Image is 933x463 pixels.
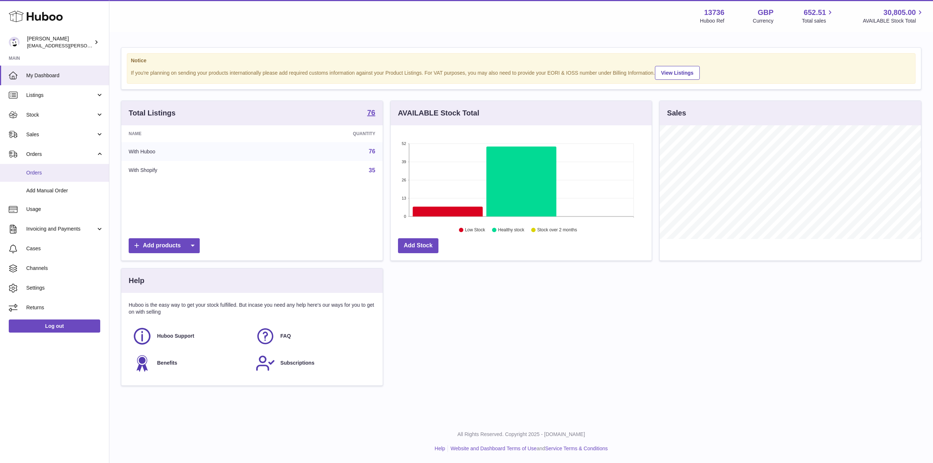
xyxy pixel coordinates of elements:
[26,206,104,213] span: Usage
[157,360,177,366] span: Benefits
[655,66,700,80] a: View Listings
[398,238,438,253] a: Add Stock
[26,285,104,291] span: Settings
[131,57,911,64] strong: Notice
[255,353,371,373] a: Subscriptions
[26,131,96,138] span: Sales
[121,161,262,180] td: With Shopify
[802,8,834,24] a: 652.51 Total sales
[26,304,104,311] span: Returns
[704,8,725,17] strong: 13736
[369,167,375,173] a: 35
[26,169,104,176] span: Orders
[367,109,375,118] a: 76
[262,125,382,142] th: Quantity
[369,148,375,154] a: 76
[435,446,445,451] a: Help
[402,178,406,182] text: 26
[27,35,93,49] div: [PERSON_NAME]
[26,151,96,158] span: Orders
[402,141,406,146] text: 52
[465,228,485,233] text: Low Stock
[121,142,262,161] td: With Huboo
[131,65,911,80] div: If you're planning on sending your products internationally please add required customs informati...
[545,446,608,451] a: Service Terms & Conditions
[280,360,314,366] span: Subscriptions
[26,265,104,272] span: Channels
[157,333,194,340] span: Huboo Support
[402,196,406,200] text: 13
[255,326,371,346] a: FAQ
[537,228,577,233] text: Stock over 2 months
[863,17,924,24] span: AVAILABLE Stock Total
[804,8,826,17] span: 652.51
[26,92,96,99] span: Listings
[404,214,406,219] text: 0
[26,111,96,118] span: Stock
[121,125,262,142] th: Name
[26,72,104,79] span: My Dashboard
[129,238,200,253] a: Add products
[450,446,536,451] a: Website and Dashboard Terms of Use
[700,17,725,24] div: Huboo Ref
[448,445,608,452] li: and
[802,17,834,24] span: Total sales
[498,228,524,233] text: Healthy stock
[26,187,104,194] span: Add Manual Order
[883,8,916,17] span: 30,805.00
[753,17,774,24] div: Currency
[667,108,686,118] h3: Sales
[27,43,146,48] span: [EMAIL_ADDRESS][PERSON_NAME][DOMAIN_NAME]
[758,8,773,17] strong: GBP
[115,431,927,438] p: All Rights Reserved. Copyright 2025 - [DOMAIN_NAME]
[863,8,924,24] a: 30,805.00 AVAILABLE Stock Total
[129,276,144,286] h3: Help
[132,353,248,373] a: Benefits
[132,326,248,346] a: Huboo Support
[398,108,479,118] h3: AVAILABLE Stock Total
[9,37,20,48] img: horia@orea.uk
[280,333,291,340] span: FAQ
[402,160,406,164] text: 39
[367,109,375,116] strong: 76
[26,225,96,232] span: Invoicing and Payments
[9,319,100,333] a: Log out
[26,245,104,252] span: Cases
[129,108,176,118] h3: Total Listings
[129,302,375,315] p: Huboo is the easy way to get your stock fulfilled. But incase you need any help here's our ways f...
